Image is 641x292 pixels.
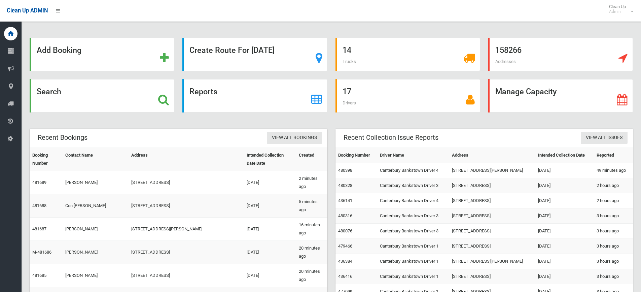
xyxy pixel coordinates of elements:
[335,79,480,112] a: 17 Drivers
[244,148,296,171] th: Intended Collection Date Date
[594,193,633,208] td: 2 hours ago
[244,264,296,287] td: [DATE]
[296,194,327,218] td: 5 minutes ago
[63,171,128,194] td: [PERSON_NAME]
[338,198,352,203] a: 436141
[495,45,522,55] strong: 158266
[335,38,480,71] a: 14 Trucks
[594,208,633,224] td: 3 hours ago
[594,269,633,284] td: 3 hours ago
[343,87,351,96] strong: 17
[32,250,51,255] a: M-481686
[267,132,322,144] a: View All Bookings
[296,171,327,194] td: 2 minutes ago
[32,273,46,278] a: 481685
[129,148,244,171] th: Address
[338,244,352,249] a: 479466
[343,45,351,55] strong: 14
[606,4,633,14] span: Clean Up
[63,264,128,287] td: [PERSON_NAME]
[377,193,449,208] td: Canterbury Bankstown Driver 4
[129,218,244,241] td: [STREET_ADDRESS][PERSON_NAME]
[244,241,296,264] td: [DATE]
[63,148,128,171] th: Contact Name
[244,194,296,218] td: [DATE]
[338,274,352,279] a: 436416
[7,7,48,14] span: Clean Up ADMIN
[129,171,244,194] td: [STREET_ADDRESS]
[338,183,352,188] a: 480328
[449,254,535,269] td: [STREET_ADDRESS][PERSON_NAME]
[377,148,449,163] th: Driver Name
[343,100,356,105] span: Drivers
[37,45,81,55] strong: Add Booking
[594,163,633,178] td: 49 minutes ago
[377,224,449,239] td: Canterbury Bankstown Driver 3
[535,239,594,254] td: [DATE]
[30,148,63,171] th: Booking Number
[32,180,46,185] a: 481689
[377,254,449,269] td: Canterbury Bankstown Driver 1
[30,131,96,144] header: Recent Bookings
[30,79,174,112] a: Search
[535,148,594,163] th: Intended Collection Date
[377,208,449,224] td: Canterbury Bankstown Driver 3
[338,228,352,233] a: 480076
[449,239,535,254] td: [STREET_ADDRESS]
[63,218,128,241] td: [PERSON_NAME]
[535,208,594,224] td: [DATE]
[495,59,516,64] span: Addresses
[495,87,557,96] strong: Manage Capacity
[296,264,327,287] td: 20 minutes ago
[449,163,535,178] td: [STREET_ADDRESS][PERSON_NAME]
[377,239,449,254] td: Canterbury Bankstown Driver 1
[449,193,535,208] td: [STREET_ADDRESS]
[449,269,535,284] td: [STREET_ADDRESS]
[343,59,356,64] span: Trucks
[594,239,633,254] td: 3 hours ago
[377,178,449,193] td: Canterbury Bankstown Driver 3
[535,224,594,239] td: [DATE]
[377,163,449,178] td: Canterbury Bankstown Driver 4
[449,224,535,239] td: [STREET_ADDRESS]
[535,254,594,269] td: [DATE]
[594,254,633,269] td: 3 hours ago
[338,259,352,264] a: 436384
[129,241,244,264] td: [STREET_ADDRESS]
[296,218,327,241] td: 16 minutes ago
[581,132,628,144] a: View All Issues
[182,79,327,112] a: Reports
[338,213,352,218] a: 480316
[296,148,327,171] th: Created
[535,193,594,208] td: [DATE]
[535,269,594,284] td: [DATE]
[32,203,46,208] a: 481688
[449,148,535,163] th: Address
[488,79,633,112] a: Manage Capacity
[449,178,535,193] td: [STREET_ADDRESS]
[377,269,449,284] td: Canterbury Bankstown Driver 1
[189,87,217,96] strong: Reports
[335,148,378,163] th: Booking Number
[37,87,61,96] strong: Search
[63,194,128,218] td: Con [PERSON_NAME]
[129,194,244,218] td: [STREET_ADDRESS]
[63,241,128,264] td: [PERSON_NAME]
[449,208,535,224] td: [STREET_ADDRESS]
[32,226,46,231] a: 481687
[30,38,174,71] a: Add Booking
[129,264,244,287] td: [STREET_ADDRESS]
[594,178,633,193] td: 2 hours ago
[296,241,327,264] td: 20 minutes ago
[189,45,275,55] strong: Create Route For [DATE]
[594,224,633,239] td: 3 hours ago
[338,168,352,173] a: 480398
[244,171,296,194] td: [DATE]
[488,38,633,71] a: 158266 Addresses
[535,163,594,178] td: [DATE]
[244,218,296,241] td: [DATE]
[609,9,626,14] small: Admin
[335,131,447,144] header: Recent Collection Issue Reports
[182,38,327,71] a: Create Route For [DATE]
[535,178,594,193] td: [DATE]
